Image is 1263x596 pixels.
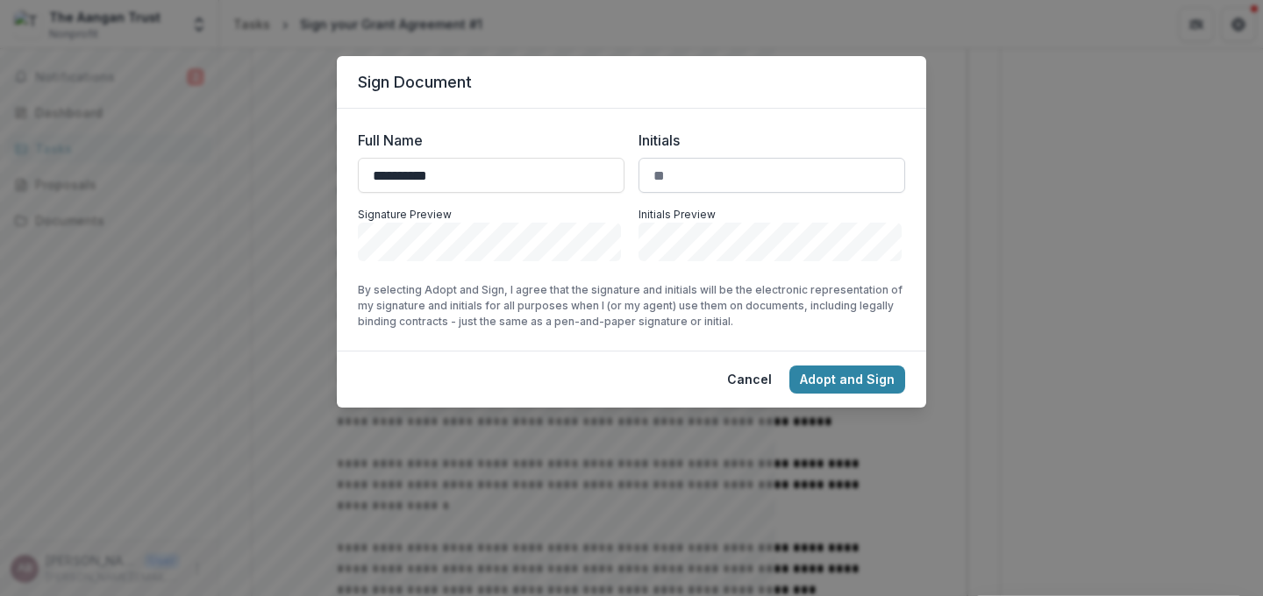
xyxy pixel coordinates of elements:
button: Adopt and Sign [789,365,905,394]
label: Full Name [358,130,614,151]
p: Signature Preview [358,207,624,223]
p: Initials Preview [639,207,905,223]
p: By selecting Adopt and Sign, I agree that the signature and initials will be the electronic repre... [358,282,905,330]
button: Cancel [717,365,782,394]
header: Sign Document [337,56,926,109]
label: Initials [639,130,895,151]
